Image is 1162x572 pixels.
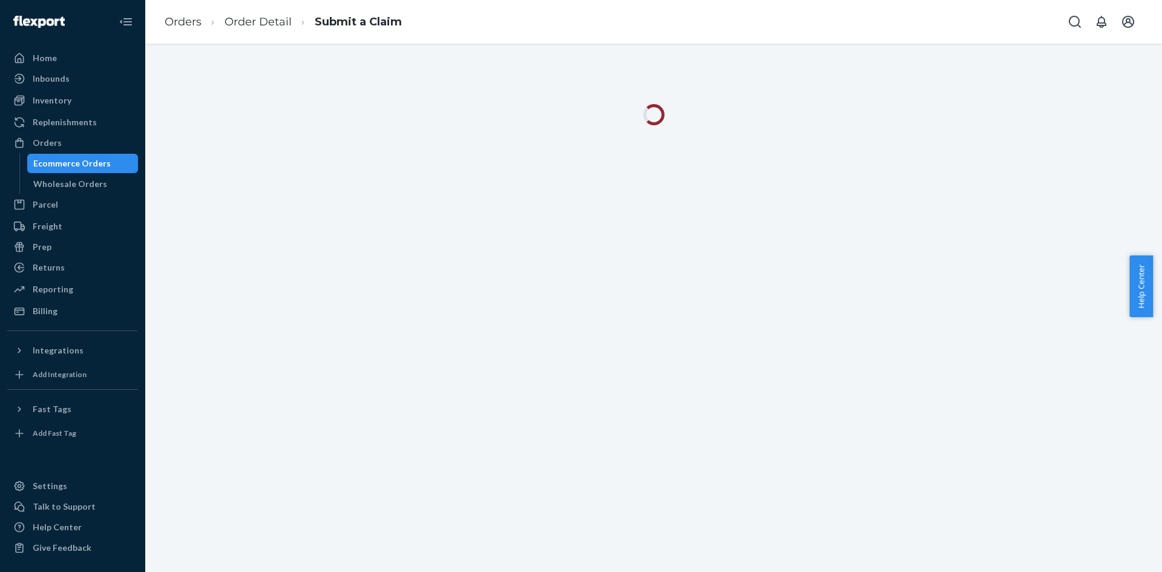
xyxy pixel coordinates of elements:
[33,428,76,438] div: Add Fast Tag
[7,399,138,419] button: Fast Tags
[225,15,292,28] a: Order Detail
[7,538,138,557] button: Give Feedback
[165,15,202,28] a: Orders
[33,501,96,513] div: Talk to Support
[27,154,139,173] a: Ecommerce Orders
[33,116,97,128] div: Replenishments
[33,137,62,149] div: Orders
[33,369,87,380] div: Add Integration
[33,157,111,169] div: Ecommerce Orders
[33,521,82,533] div: Help Center
[33,94,71,107] div: Inventory
[7,217,138,236] a: Freight
[33,403,71,415] div: Fast Tags
[1089,10,1114,34] button: Open notifications
[33,305,57,317] div: Billing
[315,15,402,28] a: Submit a Claim
[33,283,73,295] div: Reporting
[13,16,65,28] img: Flexport logo
[7,195,138,214] a: Parcel
[27,174,139,194] a: Wholesale Orders
[7,237,138,257] a: Prep
[33,480,67,492] div: Settings
[7,341,138,360] button: Integrations
[155,4,412,40] ol: breadcrumbs
[33,220,62,232] div: Freight
[7,476,138,496] a: Settings
[7,113,138,132] a: Replenishments
[1116,10,1140,34] button: Open account menu
[7,133,138,153] a: Orders
[1129,255,1153,317] button: Help Center
[7,365,138,384] a: Add Integration
[33,344,84,357] div: Integrations
[7,518,138,537] a: Help Center
[7,69,138,88] a: Inbounds
[7,280,138,299] a: Reporting
[114,10,138,34] button: Close Navigation
[33,542,91,554] div: Give Feedback
[7,91,138,110] a: Inventory
[7,258,138,277] a: Returns
[33,261,65,274] div: Returns
[7,48,138,68] a: Home
[1063,10,1087,34] button: Open Search Box
[7,497,138,516] button: Talk to Support
[33,199,58,211] div: Parcel
[33,178,107,190] div: Wholesale Orders
[7,301,138,321] a: Billing
[33,73,70,85] div: Inbounds
[7,424,138,443] a: Add Fast Tag
[33,241,51,253] div: Prep
[33,52,57,64] div: Home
